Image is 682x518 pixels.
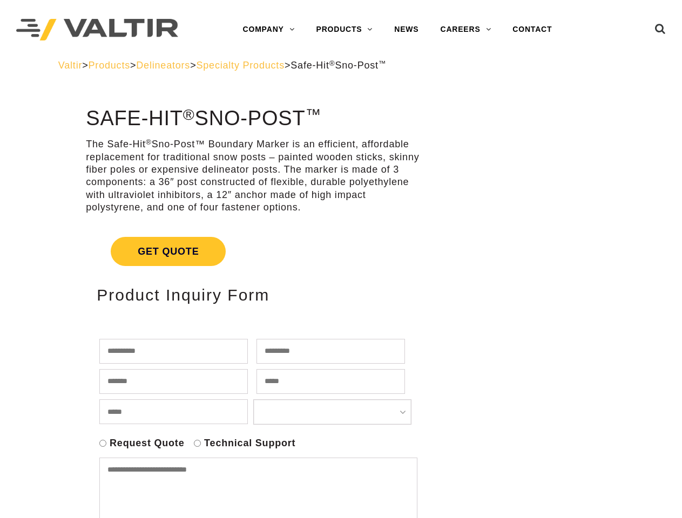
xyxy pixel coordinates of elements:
[329,59,335,67] sup: ®
[204,437,295,449] label: Technical Support
[89,60,130,71] a: Products
[502,19,563,40] a: CONTACT
[383,19,429,40] a: NEWS
[306,19,384,40] a: PRODUCTS
[86,224,426,279] a: Get Quote
[196,60,284,71] a: Specialty Products
[16,19,178,41] img: Valtir
[232,19,306,40] a: COMPANY
[291,60,386,71] span: Safe-Hit Sno-Post
[183,106,195,123] sup: ®
[86,107,426,130] h1: Safe-Hit Sno-Post
[58,59,624,72] div: > > > >
[305,106,321,123] sup: ™
[379,59,386,67] sup: ™
[110,437,184,449] label: Request Quote
[97,286,415,304] h2: Product Inquiry Form
[146,138,152,146] sup: ®
[429,19,502,40] a: CAREERS
[136,60,190,71] a: Delineators
[58,60,82,71] a: Valtir
[111,237,226,266] span: Get Quote
[86,138,426,214] p: The Safe-Hit Sno-Post™ Boundary Marker is an efficient, affordable replacement for traditional sn...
